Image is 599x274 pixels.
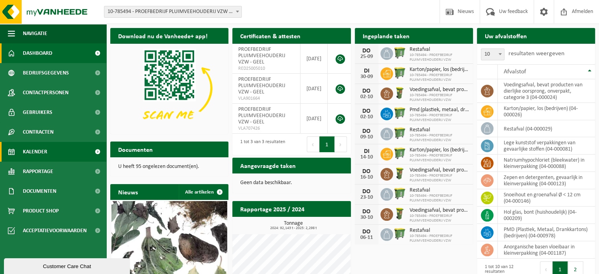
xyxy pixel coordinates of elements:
[238,125,294,132] span: VLA707426
[393,46,406,60] img: WB-0770-HPE-GN-50
[359,155,375,160] div: 14-10
[23,221,87,240] span: Acceptatievoorwaarden
[238,65,294,72] span: RED25005010
[410,147,469,153] span: Karton/papier, los (bedrijven)
[359,195,375,200] div: 23-10
[410,133,469,143] span: 10-785494 - PROEFBEDRIJF PLUIMVEEHOUDERIJ VZW
[393,66,406,80] img: WB-0770-HPE-GN-50
[104,6,241,17] span: 10-785494 - PROEFBEDRIJF PLUIMVEEHOUDERIJ VZW - GEEL
[481,48,504,60] span: 10
[232,158,304,173] h2: Aangevraagde taken
[110,28,215,43] h2: Download nu de Vanheede+ app!
[498,241,595,259] td: anorganische basen vloeibaar in kleinverpakking (04-001187)
[104,6,242,18] span: 10-785494 - PROEFBEDRIJF PLUIMVEEHOUDERIJ VZW - GEEL
[335,136,347,152] button: Next
[359,128,375,134] div: DO
[393,127,406,140] img: WB-0770-HPE-GN-50
[393,106,406,120] img: WB-0770-HPE-GN-50
[236,136,285,153] div: 1 tot 3 van 3 resultaten
[410,173,469,183] span: 10-785494 - PROEFBEDRIJF PLUIMVEEHOUDERIJ VZW
[359,54,375,60] div: 25-09
[498,155,595,172] td: natriumhypochloriet (bleekwater) in kleinverpakking (04-000088)
[355,28,417,43] h2: Ingeplande taken
[410,153,469,163] span: 10-785494 - PROEFBEDRIJF PLUIMVEEHOUDERIJ VZW
[410,194,469,203] span: 10-785494 - PROEFBEDRIJF PLUIMVEEHOUDERIJ VZW
[393,187,406,200] img: WB-0770-HPE-GN-50
[359,168,375,175] div: DO
[238,95,294,102] span: VLA901664
[498,103,595,120] td: karton/papier, los (bedrijven) (04-000026)
[110,44,228,132] img: Download de VHEPlus App
[110,142,161,157] h2: Documenten
[292,216,350,232] a: Bekijk rapportage
[238,106,285,125] span: PROEFBEDRIJF PLUIMVEEHOUDERIJ VZW - GEEL
[410,187,469,194] span: Restafval
[236,226,350,230] span: 2024: 92,143 t - 2025: 2,298 t
[359,108,375,114] div: DO
[498,172,595,189] td: zepen en detergenten, gevaarlijk in kleinverpakking (04-000123)
[410,47,469,53] span: Restafval
[498,120,595,137] td: restafval (04-000029)
[359,134,375,140] div: 09-10
[23,103,52,122] span: Gebruikers
[23,43,52,63] span: Dashboard
[359,209,375,215] div: DO
[23,63,69,83] span: Bedrijfsgegevens
[359,215,375,220] div: 30-10
[118,164,221,170] p: U heeft 95 ongelezen document(en).
[240,180,343,186] p: Geen data beschikbaar.
[359,235,375,240] div: 06-11
[359,94,375,100] div: 02-10
[300,104,328,134] td: [DATE]
[238,47,285,65] span: PROEFBEDRIJF PLUIMVEEHOUDERIJ VZW - GEEL
[498,137,595,155] td: lege kunststof verpakkingen van gevaarlijke stoffen (04-000081)
[359,88,375,94] div: DO
[359,148,375,155] div: DI
[410,234,469,243] span: 10-785494 - PROEFBEDRIJF PLUIMVEEHOUDERIJ VZW
[410,73,469,82] span: 10-785494 - PROEFBEDRIJF PLUIMVEEHOUDERIJ VZW
[410,67,469,73] span: Karton/papier, los (bedrijven)
[410,127,469,133] span: Restafval
[359,48,375,54] div: DO
[300,44,328,74] td: [DATE]
[481,49,504,60] span: 10
[300,74,328,104] td: [DATE]
[410,227,469,234] span: Restafval
[508,50,564,57] label: resultaten weergeven
[359,68,375,74] div: DI
[23,122,54,142] span: Contracten
[359,188,375,195] div: DO
[319,136,335,152] button: 1
[393,207,406,220] img: WB-0060-HPE-GN-50
[393,167,406,180] img: WB-0060-HPE-GN-50
[504,69,526,75] span: Afvalstof
[359,114,375,120] div: 02-10
[498,207,595,224] td: hol glas, bont (huishoudelijk) (04-000209)
[23,142,47,162] span: Kalender
[179,184,228,200] a: Alle artikelen
[359,229,375,235] div: DO
[410,113,469,123] span: 10-785494 - PROEFBEDRIJF PLUIMVEEHOUDERIJ VZW
[236,221,350,230] h3: Tonnage
[410,167,469,173] span: Voedingsafval, bevat producten van dierlijke oorsprong, onverpakt, categorie 3
[393,86,406,100] img: WB-0060-HPE-GN-50
[393,227,406,240] img: WB-0770-HPE-GN-50
[498,189,595,207] td: snoeihout en groenafval Ø < 12 cm (04-000146)
[232,201,312,216] h2: Rapportage 2025 / 2024
[498,79,595,103] td: voedingsafval, bevat producten van dierlijke oorsprong, onverpakt, categorie 3 (04-000024)
[23,201,59,221] span: Product Shop
[307,136,319,152] button: Previous
[498,224,595,241] td: PMD (Plastiek, Metaal, Drankkartons) (bedrijven) (04-000978)
[23,162,53,181] span: Rapportage
[359,175,375,180] div: 16-10
[393,147,406,160] img: WB-0770-HPE-GN-50
[4,257,132,274] iframe: chat widget
[477,28,535,43] h2: Uw afvalstoffen
[410,107,469,113] span: Pmd (plastiek, metaal, drankkartons) (bedrijven)
[410,214,469,223] span: 10-785494 - PROEFBEDRIJF PLUIMVEEHOUDERIJ VZW
[232,28,308,43] h2: Certificaten & attesten
[410,207,469,214] span: Voedingsafval, bevat producten van dierlijke oorsprong, onverpakt, categorie 3
[359,74,375,80] div: 30-09
[23,181,56,201] span: Documenten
